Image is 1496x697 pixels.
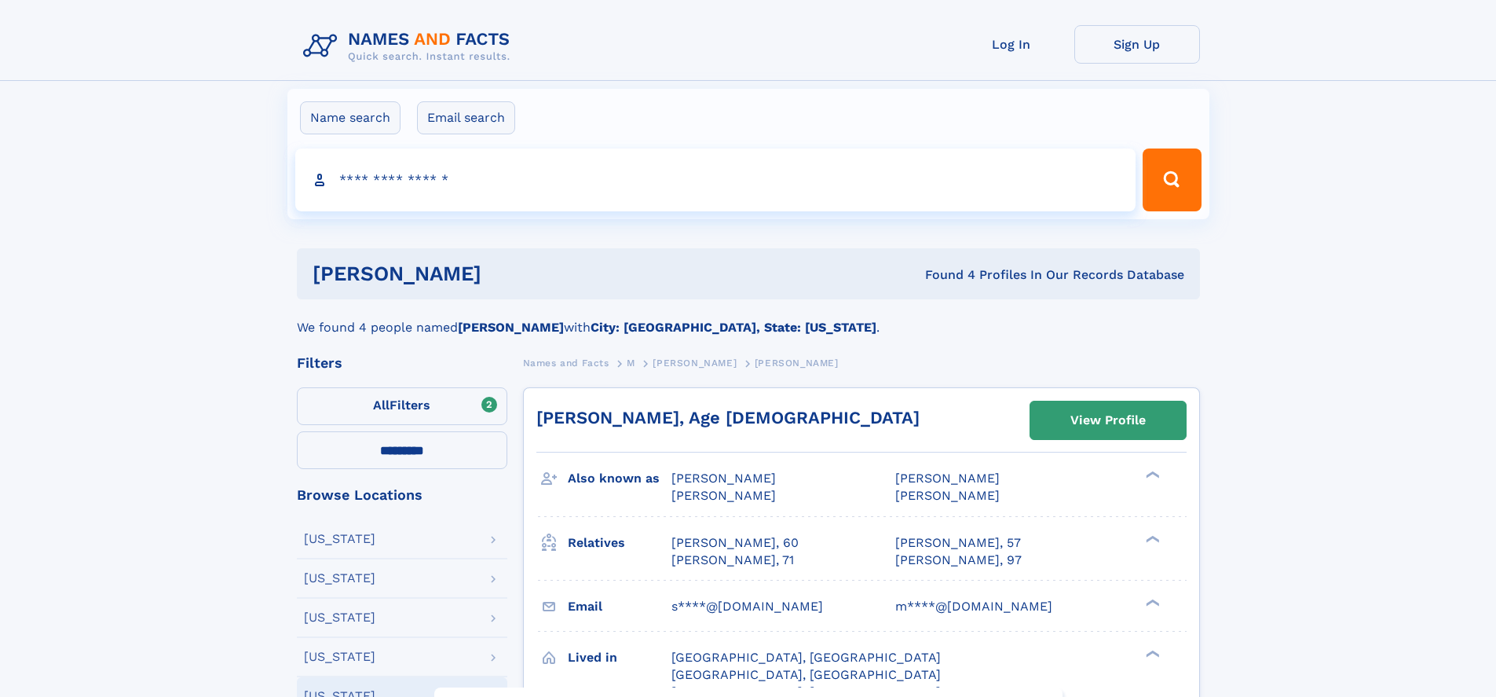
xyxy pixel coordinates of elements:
[523,353,609,372] a: Names and Facts
[703,266,1184,284] div: Found 4 Profiles In Our Records Database
[1070,402,1146,438] div: View Profile
[895,552,1022,569] a: [PERSON_NAME], 97
[671,488,776,503] span: [PERSON_NAME]
[297,387,507,425] label: Filters
[671,534,799,552] a: [PERSON_NAME], 60
[1142,470,1161,480] div: ❯
[1142,534,1161,544] div: ❯
[417,101,515,134] label: Email search
[304,651,375,663] div: [US_STATE]
[297,299,1200,337] div: We found 4 people named with .
[304,611,375,624] div: [US_STATE]
[627,353,635,372] a: M
[373,398,390,413] span: All
[1142,648,1161,658] div: ❯
[1143,149,1201,211] button: Search Button
[1030,402,1186,439] a: View Profile
[568,530,671,556] h3: Relatives
[536,408,920,427] a: [PERSON_NAME], Age [DEMOGRAPHIC_DATA]
[895,471,1000,486] span: [PERSON_NAME]
[627,358,635,369] span: M
[653,353,737,372] a: [PERSON_NAME]
[671,667,941,682] span: [GEOGRAPHIC_DATA], [GEOGRAPHIC_DATA]
[895,488,1000,503] span: [PERSON_NAME]
[304,533,375,545] div: [US_STATE]
[297,488,507,502] div: Browse Locations
[295,149,1136,211] input: search input
[313,264,704,284] h1: [PERSON_NAME]
[653,358,737,369] span: [PERSON_NAME]
[591,320,876,335] b: City: [GEOGRAPHIC_DATA], State: [US_STATE]
[297,25,523,68] img: Logo Names and Facts
[949,25,1074,64] a: Log In
[895,534,1021,552] a: [PERSON_NAME], 57
[1074,25,1200,64] a: Sign Up
[671,552,794,569] a: [PERSON_NAME], 71
[300,101,401,134] label: Name search
[568,644,671,671] h3: Lived in
[568,593,671,620] h3: Email
[568,465,671,492] h3: Also known as
[1142,597,1161,607] div: ❯
[671,471,776,486] span: [PERSON_NAME]
[755,358,839,369] span: [PERSON_NAME]
[458,320,564,335] b: [PERSON_NAME]
[297,356,507,370] div: Filters
[671,650,941,665] span: [GEOGRAPHIC_DATA], [GEOGRAPHIC_DATA]
[304,572,375,585] div: [US_STATE]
